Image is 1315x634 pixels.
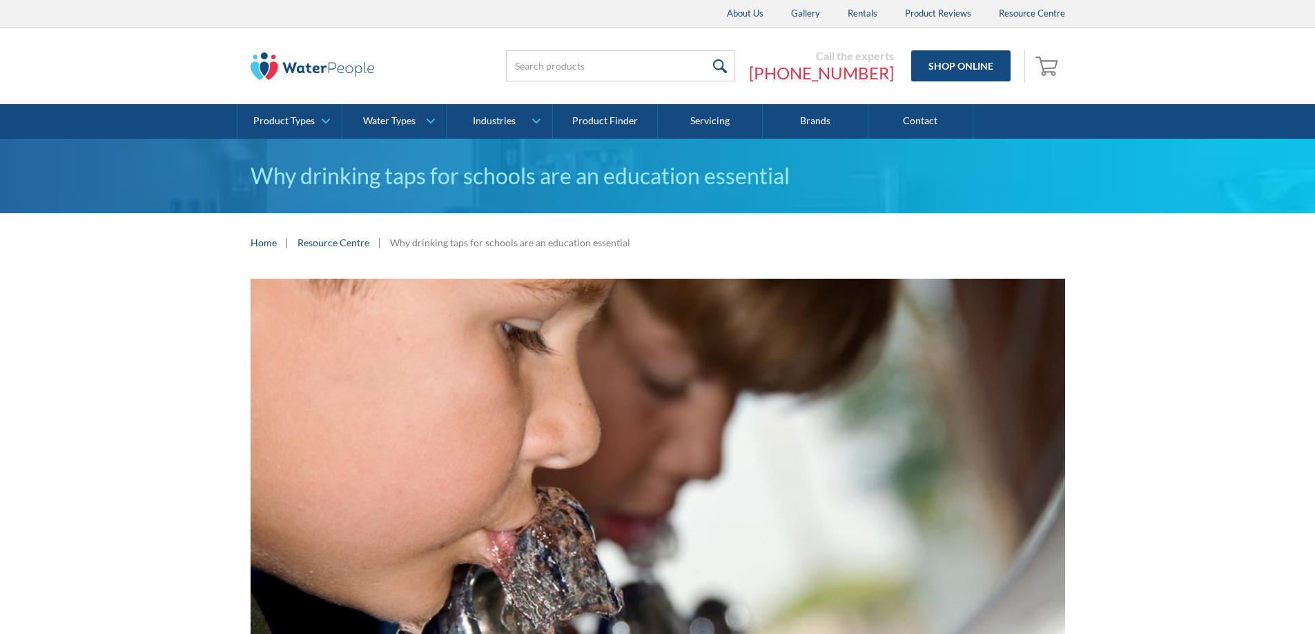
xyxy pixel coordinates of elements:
a: Product Finder [553,104,658,139]
a: Contact [868,104,973,139]
div: Water Types [363,115,416,127]
div: Industries [473,115,516,127]
div: Why drinking taps for schools are an education essential [390,235,630,250]
div: Product Types [253,115,315,127]
a: Water Types [342,104,447,139]
img: The Water People [251,52,375,80]
a: Servicing [658,104,763,139]
div: | [376,234,383,250]
h1: Why drinking taps for schools are an education essential [251,159,1065,192]
input: Search products [506,50,735,81]
a: Brands [763,104,868,139]
a: Resource Centre [298,235,369,250]
div: | [284,234,291,250]
img: shopping cart [1035,55,1062,77]
a: Industries [447,104,552,139]
a: [PHONE_NUMBER] [749,63,894,83]
a: Open empty cart [1032,50,1065,83]
a: Home [251,235,277,250]
a: Product Types [237,104,342,139]
a: Shop Online [911,50,1011,81]
div: Call the experts [749,49,894,63]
